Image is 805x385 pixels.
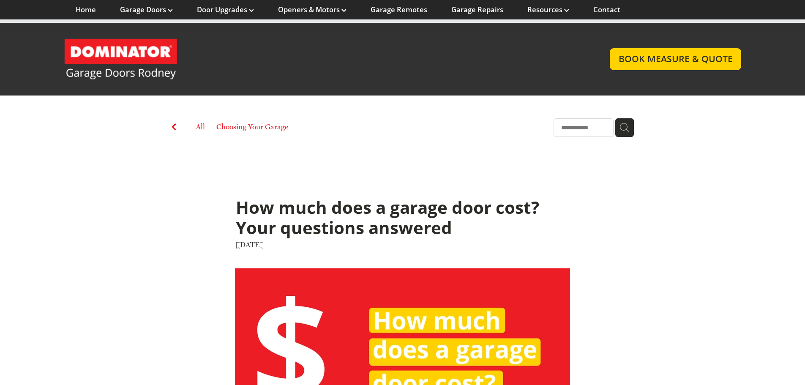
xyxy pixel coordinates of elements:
a: Home [76,5,96,14]
a: Choosing Your Garage [216,121,288,135]
a: Garage Door and Secure Access Solutions homepage [64,38,593,80]
h1: How much does a garage door cost? Your questions answered [236,197,569,239]
a: Openers & Motors [278,5,347,14]
a: BOOK MEASURE & QUOTE [610,48,741,70]
a: Garage Doors [120,5,173,14]
a: Resources [527,5,569,14]
a: Contact [593,5,620,14]
a: Garage Repairs [451,5,503,14]
a: All [196,122,205,131]
div: [DATE] [236,239,569,250]
a: Garage Remotes [371,5,427,14]
a: Door Upgrades [197,5,254,14]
